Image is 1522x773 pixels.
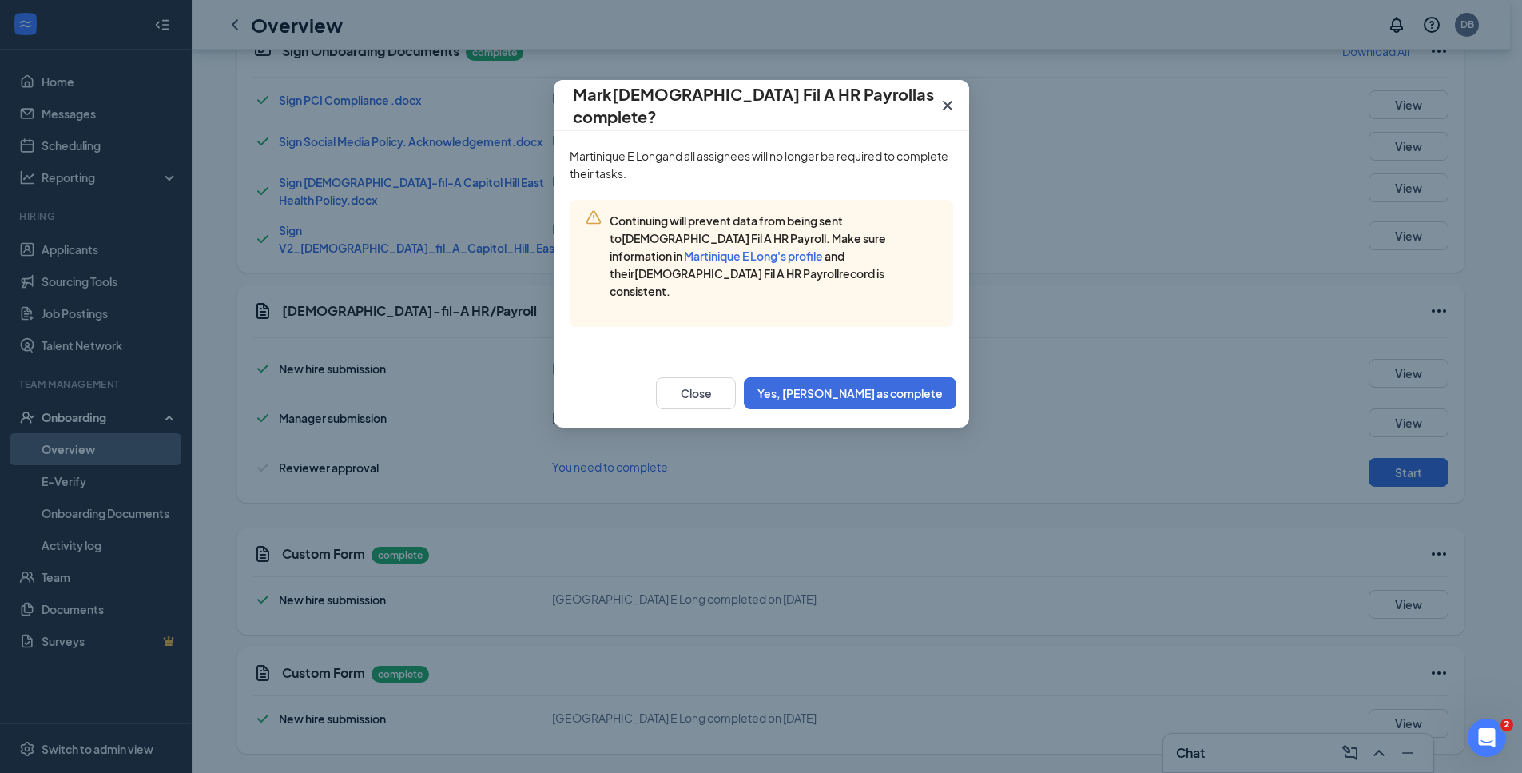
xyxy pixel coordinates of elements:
span: Continuing will prevent data from being sent to [DEMOGRAPHIC_DATA] Fil A HR Payroll . Make sure i... [610,213,886,298]
iframe: Intercom live chat [1468,719,1506,757]
button: Close [656,377,736,409]
button: Martinique E Long's profile [684,248,823,264]
h4: Mark [DEMOGRAPHIC_DATA] Fil A HR Payroll as complete? [573,83,950,128]
span: 2 [1500,719,1513,731]
span: Martinique E Long 's profile [684,249,823,263]
button: Yes, [PERSON_NAME] as complete [744,377,956,409]
button: Close [926,80,969,131]
svg: Warning [586,209,602,225]
span: Martinique E Long and all assignees will no longer be required to complete their tasks. [570,149,948,181]
svg: Cross [938,96,957,115]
